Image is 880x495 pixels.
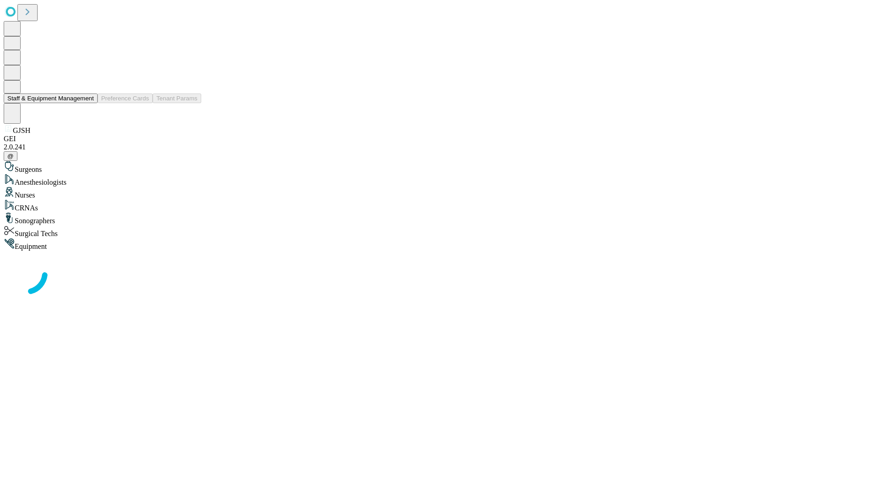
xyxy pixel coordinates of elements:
[4,143,876,151] div: 2.0.241
[4,187,876,199] div: Nurses
[4,212,876,225] div: Sonographers
[4,225,876,238] div: Surgical Techs
[7,153,14,159] span: @
[4,238,876,251] div: Equipment
[13,126,30,134] span: GJSH
[4,135,876,143] div: GEI
[4,199,876,212] div: CRNAs
[98,93,153,103] button: Preference Cards
[4,161,876,174] div: Surgeons
[4,174,876,187] div: Anesthesiologists
[4,151,17,161] button: @
[4,93,98,103] button: Staff & Equipment Management
[153,93,201,103] button: Tenant Params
